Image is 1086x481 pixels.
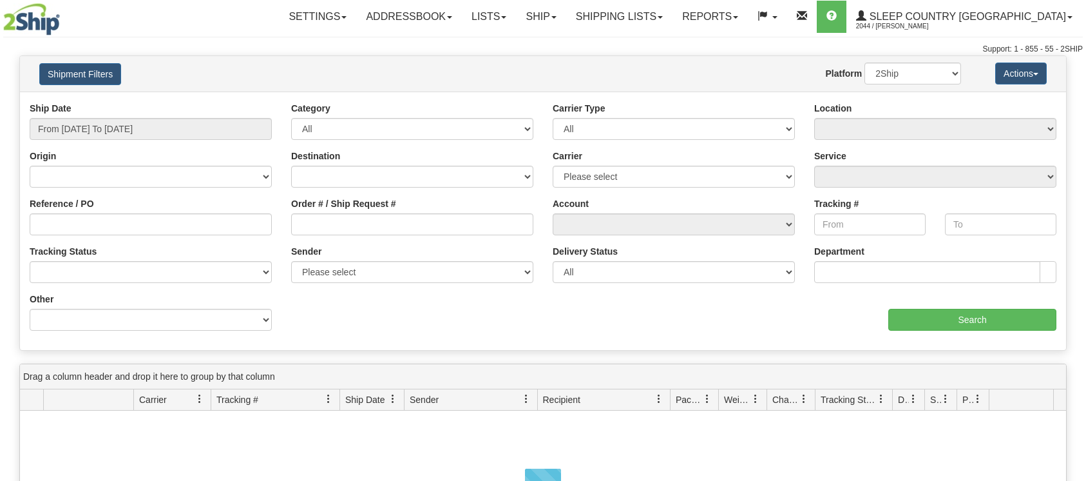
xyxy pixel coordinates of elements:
[1056,175,1085,306] iframe: chat widget
[902,388,924,410] a: Delivery Status filter column settings
[291,150,340,162] label: Destination
[291,102,330,115] label: Category
[814,102,852,115] label: Location
[745,388,767,410] a: Weight filter column settings
[543,393,580,406] span: Recipient
[793,388,815,410] a: Charge filter column settings
[189,388,211,410] a: Carrier filter column settings
[39,63,121,85] button: Shipment Filters
[814,245,864,258] label: Department
[345,393,385,406] span: Ship Date
[935,388,957,410] a: Shipment Issues filter column settings
[3,3,60,35] img: logo2044.jpg
[139,393,167,406] span: Carrier
[318,388,339,410] a: Tracking # filter column settings
[672,1,748,33] a: Reports
[945,213,1056,235] input: To
[821,393,877,406] span: Tracking Status
[866,11,1066,22] span: Sleep Country [GEOGRAPHIC_DATA]
[30,102,71,115] label: Ship Date
[814,213,926,235] input: From
[515,388,537,410] a: Sender filter column settings
[553,197,589,210] label: Account
[553,102,605,115] label: Carrier Type
[967,388,989,410] a: Pickup Status filter column settings
[724,393,751,406] span: Weight
[962,393,973,406] span: Pickup Status
[30,293,53,306] label: Other
[553,150,582,162] label: Carrier
[279,1,356,33] a: Settings
[30,245,97,258] label: Tracking Status
[216,393,258,406] span: Tracking #
[696,388,718,410] a: Packages filter column settings
[930,393,941,406] span: Shipment Issues
[856,20,953,33] span: 2044 / [PERSON_NAME]
[30,150,56,162] label: Origin
[356,1,462,33] a: Addressbook
[30,197,94,210] label: Reference / PO
[462,1,516,33] a: Lists
[516,1,566,33] a: Ship
[772,393,799,406] span: Charge
[291,197,396,210] label: Order # / Ship Request #
[291,245,321,258] label: Sender
[870,388,892,410] a: Tracking Status filter column settings
[566,1,672,33] a: Shipping lists
[410,393,439,406] span: Sender
[648,388,670,410] a: Recipient filter column settings
[3,44,1083,55] div: Support: 1 - 855 - 55 - 2SHIP
[814,150,846,162] label: Service
[825,67,862,80] label: Platform
[888,309,1056,331] input: Search
[898,393,909,406] span: Delivery Status
[814,197,859,210] label: Tracking #
[846,1,1082,33] a: Sleep Country [GEOGRAPHIC_DATA] 2044 / [PERSON_NAME]
[382,388,404,410] a: Ship Date filter column settings
[20,364,1066,389] div: grid grouping header
[553,245,618,258] label: Delivery Status
[995,63,1047,84] button: Actions
[676,393,703,406] span: Packages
